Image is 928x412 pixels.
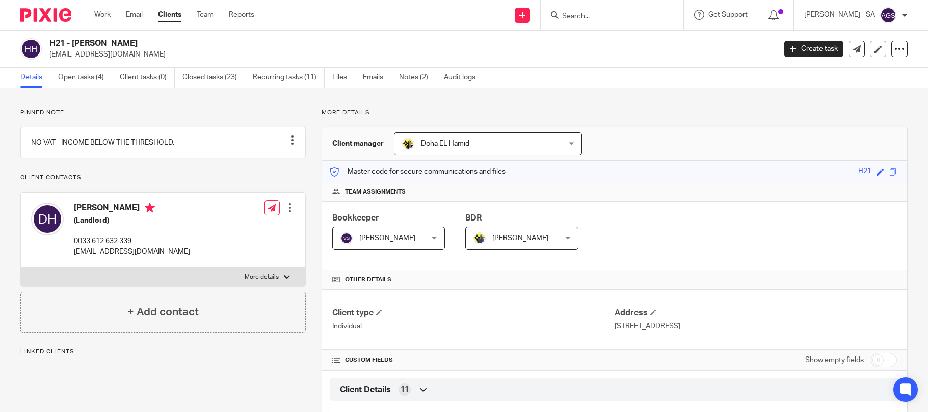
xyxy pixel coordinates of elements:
p: [PERSON_NAME] - SA [804,10,875,20]
span: Doha EL Hamid [421,140,469,147]
input: Search [561,12,653,21]
h2: H21 - [PERSON_NAME] [49,38,625,49]
img: Pixie [20,8,71,22]
label: Show empty fields [805,355,864,365]
span: [PERSON_NAME] [492,235,548,242]
img: svg%3E [31,203,64,235]
h4: Address [615,308,897,318]
img: Doha-Starbridge.jpg [402,138,414,150]
p: Linked clients [20,348,306,356]
p: More details [322,108,908,117]
p: Master code for secure communications and files [330,167,506,177]
h5: (Landlord) [74,215,190,226]
p: [STREET_ADDRESS] [615,321,897,332]
a: Emails [363,68,391,88]
a: Work [94,10,111,20]
span: [PERSON_NAME] [359,235,415,242]
a: Team [197,10,214,20]
span: Team assignments [345,188,406,196]
a: Reports [229,10,254,20]
a: Create task [784,41,843,57]
h4: CUSTOM FIELDS [332,356,615,364]
p: More details [245,273,279,281]
span: Bookkeeper [332,214,379,222]
img: svg%3E [880,7,896,23]
img: Dennis-Starbridge.jpg [473,232,486,244]
a: Email [126,10,143,20]
span: Other details [345,276,391,284]
a: Notes (2) [399,68,436,88]
a: Recurring tasks (11) [253,68,325,88]
a: Details [20,68,50,88]
h4: Client type [332,308,615,318]
i: Primary [145,203,155,213]
h3: Client manager [332,139,384,149]
img: svg%3E [20,38,42,60]
h4: [PERSON_NAME] [74,203,190,215]
a: Client tasks (0) [120,68,175,88]
a: Open tasks (4) [58,68,112,88]
p: 0033 612 632 339 [74,236,190,246]
a: Closed tasks (23) [182,68,245,88]
h4: + Add contact [127,304,199,320]
span: BDR [465,214,482,222]
span: Get Support [708,11,748,18]
p: Client contacts [20,174,306,182]
p: [EMAIL_ADDRESS][DOMAIN_NAME] [74,246,190,257]
img: svg%3E [340,232,353,244]
p: [EMAIL_ADDRESS][DOMAIN_NAME] [49,49,769,60]
a: Audit logs [444,68,483,88]
span: 11 [401,384,409,395]
p: Individual [332,321,615,332]
a: Clients [158,10,181,20]
span: Client Details [340,384,391,395]
a: Files [332,68,355,88]
p: Pinned note [20,108,306,117]
div: H21 [858,166,871,178]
